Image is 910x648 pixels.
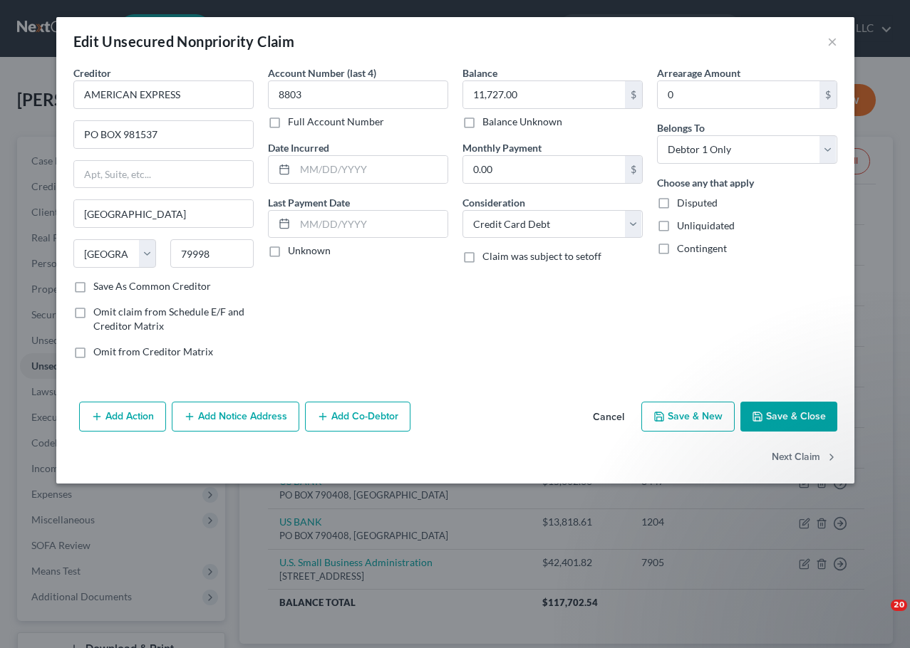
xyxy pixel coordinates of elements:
[740,402,837,432] button: Save & Close
[73,31,295,51] div: Edit Unsecured Nonpriority Claim
[862,600,896,634] iframe: Intercom live chat
[268,80,448,109] input: XXXX
[827,33,837,50] button: ×
[641,402,735,432] button: Save & New
[581,403,636,432] button: Cancel
[74,121,253,148] input: Enter address...
[819,81,837,108] div: $
[79,402,166,432] button: Add Action
[657,122,705,134] span: Belongs To
[482,250,601,262] span: Claim was subject to setoff
[73,67,111,79] span: Creditor
[73,80,254,109] input: Search creditor by name...
[463,81,625,108] input: 0.00
[677,242,727,254] span: Contingent
[305,402,410,432] button: Add Co-Debtor
[891,600,907,611] span: 20
[462,195,525,210] label: Consideration
[93,279,211,293] label: Save As Common Creditor
[295,211,448,238] input: MM/DD/YYYY
[462,66,497,80] label: Balance
[288,115,384,129] label: Full Account Number
[268,66,376,80] label: Account Number (last 4)
[658,81,819,108] input: 0.00
[463,156,625,183] input: 0.00
[288,244,331,258] label: Unknown
[170,239,254,268] input: Enter zip...
[74,161,253,188] input: Apt, Suite, etc...
[74,200,253,227] input: Enter city...
[295,156,448,183] input: MM/DD/YYYY
[93,345,213,357] span: Omit from Creditor Matrix
[657,175,754,190] label: Choose any that apply
[772,443,837,473] button: Next Claim
[93,305,244,332] span: Omit claim from Schedule E/F and Creditor Matrix
[268,140,329,155] label: Date Incurred
[172,402,299,432] button: Add Notice Address
[677,197,718,209] span: Disputed
[625,81,642,108] div: $
[657,66,740,80] label: Arrearage Amount
[268,195,350,210] label: Last Payment Date
[625,156,642,183] div: $
[462,140,542,155] label: Monthly Payment
[482,115,562,129] label: Balance Unknown
[677,219,735,231] span: Unliquidated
